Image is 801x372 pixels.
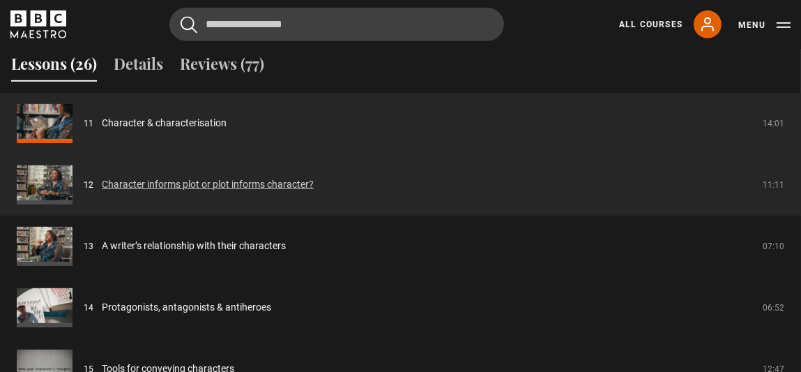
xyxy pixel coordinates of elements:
[114,52,163,82] button: Details
[11,52,97,82] button: Lessons (26)
[169,8,504,41] input: Search
[738,18,791,32] button: Toggle navigation
[102,116,227,131] a: Character & characterisation
[619,18,682,31] a: All Courses
[10,10,66,38] svg: BBC Maestro
[180,52,264,82] button: Reviews (77)
[181,16,197,34] button: Submit the search query
[102,177,314,192] a: Character informs plot or plot informs character?
[102,300,271,315] a: Protagonists, antagonists & antiheroes
[102,239,286,253] a: A writer’s relationship with their characters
